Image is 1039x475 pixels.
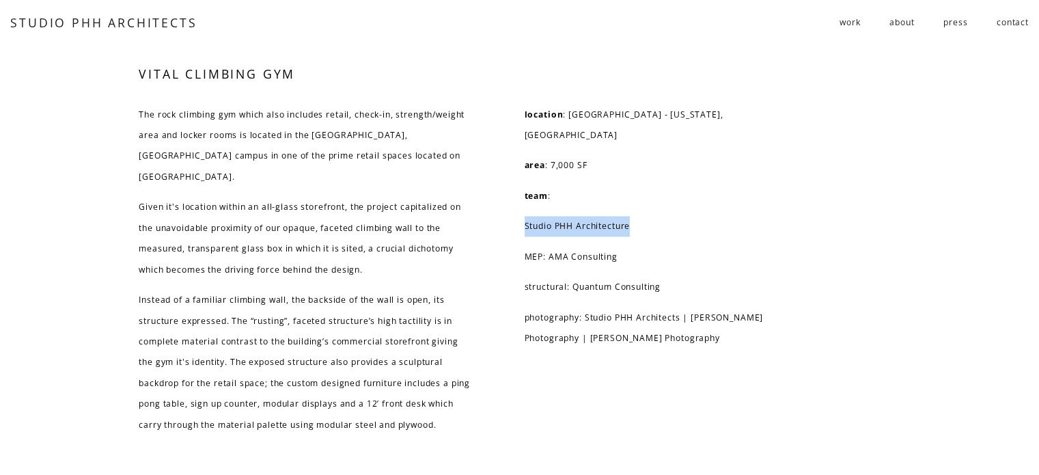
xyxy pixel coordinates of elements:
p: The rock climbing gym which also includes retail, check-in, strength/weight area and locker rooms... [139,105,472,188]
h3: VITAL CLIMBING GYM [139,66,472,83]
p: structural: Quantum Consulting [525,277,815,297]
p: : [GEOGRAPHIC_DATA] - [US_STATE], [GEOGRAPHIC_DATA] [525,105,815,146]
strong: location [525,109,564,120]
a: STUDIO PHH ARCHITECTS [10,14,197,31]
a: about [889,12,914,34]
p: Studio PHH Architecture [525,216,815,236]
a: press [943,12,967,34]
a: folder dropdown [840,12,860,34]
p: photography: Studio PHH Architects | [PERSON_NAME] Photography | [PERSON_NAME] Photography [525,308,815,349]
strong: area [525,159,545,171]
p: : [525,186,815,206]
p: Given it's location within an all-glass storefront, the project capitalized on the unavoidable pr... [139,197,472,280]
p: : 7,000 SF [525,155,815,176]
p: MEP: AMA Consulting [525,247,815,267]
p: Instead of a familiar climbing wall, the backside of the wall is open, its structure expressed. T... [139,290,472,435]
strong: team [525,190,548,202]
span: work [840,12,860,33]
a: contact [997,12,1029,34]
